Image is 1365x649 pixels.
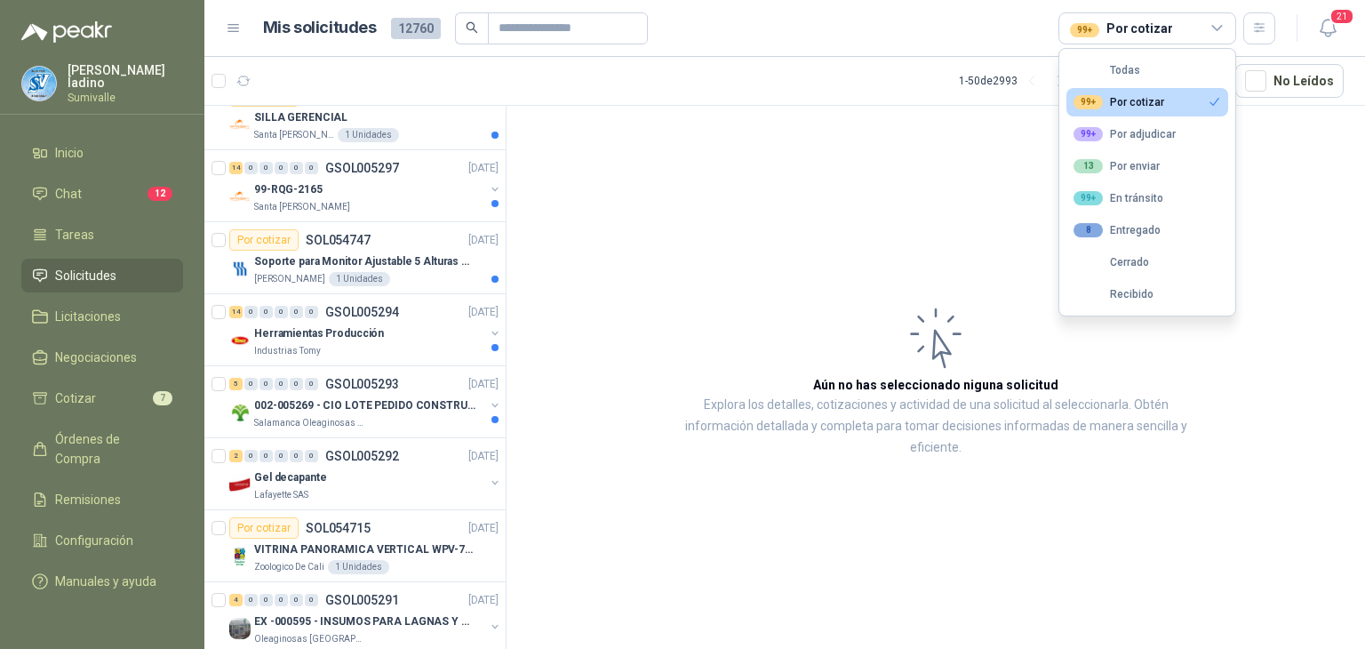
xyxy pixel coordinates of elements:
[244,162,258,174] div: 0
[275,594,288,606] div: 0
[263,15,377,41] h1: Mis solicitudes
[229,162,243,174] div: 14
[254,325,384,342] p: Herramientas Producción
[275,450,288,462] div: 0
[55,307,121,326] span: Licitaciones
[290,162,303,174] div: 0
[290,378,303,390] div: 0
[468,232,499,249] p: [DATE]
[229,402,251,423] img: Company Logo
[1066,216,1228,244] button: 8Entregado
[1066,120,1228,148] button: 99+Por adjudicar
[254,397,475,414] p: 002-005269 - CIO LOTE PEDIDO CONSTRUCCION
[229,229,299,251] div: Por cotizar
[1066,88,1228,116] button: 99+Por cotizar
[229,594,243,606] div: 4
[1074,159,1103,173] div: 13
[68,64,183,89] p: [PERSON_NAME] ladino
[1074,127,1103,141] div: 99+
[1070,23,1099,37] div: 99+
[21,21,112,43] img: Logo peakr
[229,618,251,639] img: Company Logo
[21,565,183,598] a: Manuales y ayuda
[1074,64,1140,76] div: Todas
[1329,8,1354,25] span: 21
[1074,127,1176,141] div: Por adjudicar
[305,306,318,318] div: 0
[229,114,251,135] img: Company Logo
[254,128,334,142] p: Santa [PERSON_NAME]
[229,517,299,539] div: Por cotizar
[259,306,273,318] div: 0
[328,560,389,574] div: 1 Unidades
[254,488,308,502] p: Lafayette SAS
[325,162,399,174] p: GSOL005297
[244,306,258,318] div: 0
[1312,12,1344,44] button: 21
[1074,288,1153,300] div: Recibido
[244,594,258,606] div: 0
[229,330,251,351] img: Company Logo
[254,272,325,286] p: [PERSON_NAME]
[1070,19,1172,38] div: Por cotizar
[1066,248,1228,276] button: Cerrado
[325,306,399,318] p: GSOL005294
[229,301,502,358] a: 14 0 0 0 0 0 GSOL005294[DATE] Company LogoHerramientas ProducciónIndustrias Tomy
[254,200,350,214] p: Santa [PERSON_NAME]
[1066,56,1228,84] button: Todas
[21,483,183,517] a: Remisiones
[229,450,243,462] div: 2
[306,522,371,534] p: SOL054715
[290,594,303,606] div: 0
[254,632,366,646] p: Oleaginosas [GEOGRAPHIC_DATA][PERSON_NAME]
[21,177,183,211] a: Chat12
[325,378,399,390] p: GSOL005293
[1074,95,1164,109] div: Por cotizar
[55,389,96,408] span: Cotizar
[229,589,502,646] a: 4 0 0 0 0 0 GSOL005291[DATE] Company LogoEX -000595 - INSUMOS PARA LAGNAS Y OFICINAS PLANTAOleagi...
[55,429,166,469] span: Órdenes de Compra
[1066,280,1228,308] button: Recibido
[275,378,288,390] div: 0
[21,422,183,476] a: Órdenes de Compra
[1066,184,1228,212] button: 99+En tránsito
[55,531,133,550] span: Configuración
[1074,191,1103,205] div: 99+
[229,445,502,502] a: 2 0 0 0 0 0 GSOL005292[DATE] Company LogoGel decapanteLafayette SAS
[1074,256,1149,268] div: Cerrado
[305,594,318,606] div: 0
[229,378,243,390] div: 5
[254,469,326,486] p: Gel decapante
[55,184,82,204] span: Chat
[325,450,399,462] p: GSOL005292
[229,474,251,495] img: Company Logo
[254,613,475,630] p: EX -000595 - INSUMOS PARA LAGNAS Y OFICINAS PLANTA
[55,348,137,367] span: Negociaciones
[1074,223,1103,237] div: 8
[290,450,303,462] div: 0
[1074,223,1161,237] div: Entregado
[204,78,506,150] a: Por cotizarSOL054769[DATE] Company LogoSILLA GERENCIALSanta [PERSON_NAME]1 Unidades
[55,143,84,163] span: Inicio
[254,541,475,558] p: VITRINA PANORAMICA VERTICAL WPV-700FA
[1074,95,1103,109] div: 99+
[254,181,323,198] p: 99-RQG-2165
[305,162,318,174] div: 0
[21,259,183,292] a: Solicitudes
[204,222,506,294] a: Por cotizarSOL054747[DATE] Company LogoSoporte para Monitor Ajustable 5 Alturas Mini[PERSON_NAME]...
[468,520,499,537] p: [DATE]
[466,21,478,34] span: search
[259,378,273,390] div: 0
[468,160,499,177] p: [DATE]
[305,378,318,390] div: 0
[1235,64,1344,98] button: No Leídos
[338,128,399,142] div: 1 Unidades
[684,395,1187,459] p: Explora los detalles, cotizaciones y actividad de una solicitud al seleccionarla. Obtén informaci...
[391,18,441,39] span: 12760
[21,341,183,374] a: Negociaciones
[468,376,499,393] p: [DATE]
[1074,191,1163,205] div: En tránsito
[468,304,499,321] p: [DATE]
[55,266,116,285] span: Solicitudes
[259,450,273,462] div: 0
